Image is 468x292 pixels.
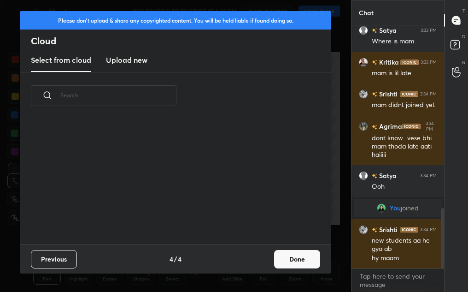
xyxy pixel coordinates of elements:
p: T [462,7,465,14]
h6: Kritika [377,57,399,67]
img: default.png [359,26,368,35]
h6: Satya [377,171,397,180]
img: no-rating-badge.077c3623.svg [372,60,377,65]
h4: 4 [178,254,181,264]
div: 3:34 PM [420,91,437,97]
div: dont know...vese bhi mam thoda late aati haiiiii [372,134,437,160]
img: b6efad8414df466eba66b76b99f66daa.jpg [359,225,368,234]
h6: Satya [377,25,397,35]
p: Chat [351,0,381,25]
h6: Srishti [377,89,398,99]
p: G [462,59,465,66]
div: Please don't upload & share any copyrighted content. You will be held liable if found doing so. [20,11,331,30]
p: D [462,33,465,40]
h2: Cloud [31,35,331,47]
div: mam is lil late [372,69,437,78]
span: joined [401,204,419,212]
h6: Srishti [377,225,398,234]
div: grid [351,25,444,268]
h3: Select from cloud [31,54,91,66]
img: no-rating-badge.077c3623.svg [372,92,377,97]
img: no-rating-badge.077c3623.svg [372,173,377,179]
div: mam didnt joined yet [372,101,437,110]
h4: 4 [170,254,173,264]
div: 3:34 PM [420,173,437,179]
img: 45a4d4e980894a668adfdbd529e7eab0.jpg [359,58,368,67]
img: iconic-dark.1390631f.png [400,227,418,232]
img: iconic-dark.1390631f.png [400,91,418,97]
img: no-rating-badge.077c3623.svg [372,28,377,33]
img: no-rating-badge.077c3623.svg [372,125,377,130]
div: 3:34 PM [422,121,437,132]
input: Search [60,76,176,115]
div: hy maam [372,254,437,263]
img: iconic-dark.1390631f.png [402,124,421,129]
span: You [390,204,401,212]
h6: Agrima [377,122,402,131]
div: 3:33 PM [421,28,437,33]
div: Where is mam [372,37,437,46]
img: iconic-dark.1390631f.png [400,60,419,65]
div: new students aa he gya ab [372,236,437,254]
img: 6cfc7c23059f4cf3800add69c74d7bd1.jpg [359,122,368,131]
div: 3:34 PM [420,227,437,232]
div: Ooh [372,182,437,191]
button: Done [274,250,320,268]
button: Previous [31,250,77,268]
h4: / [174,254,177,264]
div: 3:33 PM [421,60,437,65]
img: no-rating-badge.077c3623.svg [372,227,377,232]
img: default.png [359,171,368,180]
img: 9a7fcd7d765c4f259b8b688c0b597ba8.jpg [377,203,386,213]
h3: Upload new [106,54,147,66]
img: b6efad8414df466eba66b76b99f66daa.jpg [359,89,368,99]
